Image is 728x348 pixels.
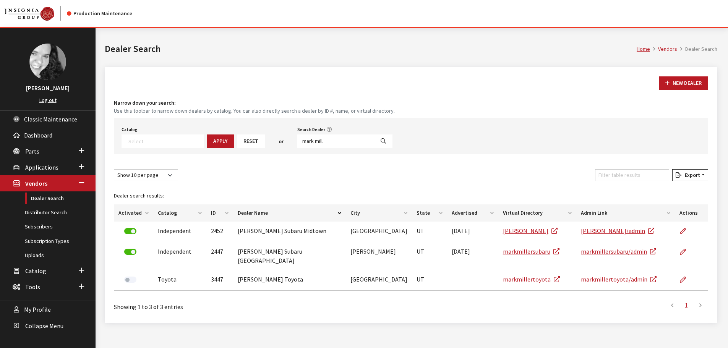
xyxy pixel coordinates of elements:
label: Activate Dealer [124,277,136,283]
td: [DATE] [447,222,498,242]
td: [PERSON_NAME] Subaru [GEOGRAPHIC_DATA] [233,242,346,270]
span: Parts [25,147,39,155]
img: Catalog Maintenance [5,7,54,21]
th: Actions [675,204,708,222]
td: UT [412,270,447,291]
td: [DATE] [447,242,498,270]
span: Classic Maintenance [24,115,77,123]
td: [PERSON_NAME] Subaru Midtown [233,222,346,242]
small: Use this toolbar to narrow down dealers by catalog. You can also directly search a dealer by ID #... [114,107,708,115]
th: Activated: activate to sort column ascending [114,204,153,222]
th: Advertised: activate to sort column ascending [447,204,498,222]
td: 3447 [206,270,233,291]
span: Catalog [25,267,46,275]
caption: Dealer search results: [114,187,708,204]
a: Insignia Group logo [5,6,67,21]
td: [GEOGRAPHIC_DATA] [346,270,412,291]
label: Deactivate Dealer [124,249,136,255]
h4: Narrow down your search: [114,99,708,107]
span: Select [122,134,204,148]
th: Dealer Name: activate to sort column descending [233,204,346,222]
span: Collapse Menu [25,322,63,330]
td: Toyota [153,270,206,291]
th: Catalog: activate to sort column ascending [153,204,206,222]
td: 2452 [206,222,233,242]
button: Search [374,134,392,148]
h1: Dealer Search [105,42,637,56]
td: Independent [153,242,206,270]
a: markmillersubaru [503,248,559,255]
button: New Dealer [659,76,708,90]
li: Dealer Search [677,45,717,53]
th: Virtual Directory: activate to sort column ascending [498,204,577,222]
h3: [PERSON_NAME] [8,83,88,92]
li: Vendors [650,45,677,53]
span: or [279,138,284,146]
a: markmillertoyota [503,275,560,283]
a: Edit Dealer [679,242,692,261]
a: markmillertoyota/admin [581,275,657,283]
img: Khrystal Dorton [29,44,66,80]
button: Export [672,169,708,181]
a: markmillersubaru/admin [581,248,656,255]
td: Independent [153,222,206,242]
td: [GEOGRAPHIC_DATA] [346,222,412,242]
a: [PERSON_NAME] [503,227,558,235]
span: Tools [25,283,40,291]
a: Edit Dealer [679,222,692,241]
th: State: activate to sort column ascending [412,204,447,222]
span: My Profile [24,306,51,314]
label: Catalog [122,126,138,133]
button: Apply [207,134,234,148]
div: Production Maintenance [67,10,132,18]
th: City: activate to sort column ascending [346,204,412,222]
div: Showing 1 to 3 of 3 entries [114,297,356,311]
span: Dashboard [24,131,52,139]
textarea: Search [128,138,203,144]
button: Reset [237,134,265,148]
span: Vendors [25,180,47,188]
td: [PERSON_NAME] [346,242,412,270]
a: 1 [679,298,693,313]
td: UT [412,222,447,242]
th: Admin Link: activate to sort column ascending [576,204,675,222]
span: Applications [25,163,58,171]
th: ID: activate to sort column ascending [206,204,233,222]
a: [PERSON_NAME]/admin [581,227,654,235]
label: Search Dealer [297,126,325,133]
td: UT [412,242,447,270]
a: Home [637,45,650,52]
td: 2447 [206,242,233,270]
span: Export [682,172,700,178]
a: Edit Dealer [679,270,692,289]
td: [PERSON_NAME] Toyota [233,270,346,291]
input: Search [297,134,375,148]
input: Filter table results [595,169,669,181]
a: Log out [39,97,57,104]
label: Deactivate Dealer [124,228,136,234]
